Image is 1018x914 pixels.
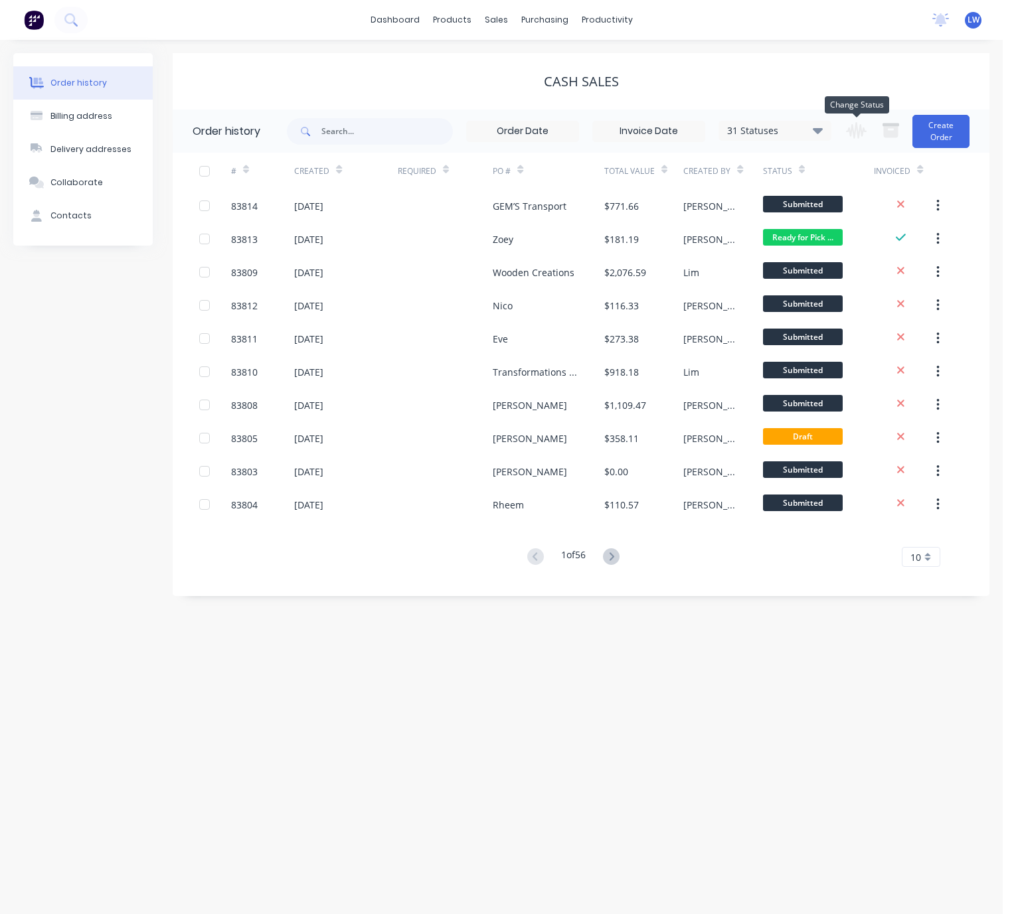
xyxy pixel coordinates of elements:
[294,431,323,445] div: [DATE]
[294,153,397,189] div: Created
[294,332,323,346] div: [DATE]
[604,332,639,346] div: $273.38
[193,123,260,139] div: Order history
[763,461,843,478] span: Submitted
[493,153,604,189] div: PO #
[763,262,843,279] span: Submitted
[398,165,436,177] div: Required
[493,165,511,177] div: PO #
[968,14,979,26] span: LW
[294,299,323,313] div: [DATE]
[575,10,639,30] div: productivity
[231,153,295,189] div: #
[294,498,323,512] div: [DATE]
[515,10,575,30] div: purchasing
[604,465,628,479] div: $0.00
[763,428,843,445] span: Draft
[231,165,236,177] div: #
[604,232,639,246] div: $181.19
[912,115,970,148] button: Create Order
[50,77,107,89] div: Order history
[763,295,843,312] span: Submitted
[763,362,843,378] span: Submitted
[426,10,478,30] div: products
[763,395,843,412] span: Submitted
[231,398,258,412] div: 83808
[294,165,329,177] div: Created
[683,232,736,246] div: [PERSON_NAME]
[50,143,131,155] div: Delivery addresses
[294,465,323,479] div: [DATE]
[719,123,831,138] div: 31 Statuses
[683,153,763,189] div: Created By
[604,431,639,445] div: $358.11
[910,550,921,564] span: 10
[604,398,646,412] div: $1,109.47
[763,229,843,246] span: Ready for Pick ...
[231,199,258,213] div: 83814
[493,232,513,246] div: Zoey
[13,66,153,100] button: Order history
[683,165,730,177] div: Created By
[294,232,323,246] div: [DATE]
[493,199,566,213] div: GEM’S Transport
[493,365,577,379] div: Transformations NZ
[13,133,153,166] button: Delivery addresses
[493,398,567,412] div: [PERSON_NAME]
[467,121,578,141] input: Order Date
[604,299,639,313] div: $116.33
[683,199,736,213] div: [PERSON_NAME]
[13,166,153,199] button: Collaborate
[398,153,493,189] div: Required
[13,199,153,232] button: Contacts
[604,365,639,379] div: $918.18
[321,118,453,145] input: Search...
[604,165,655,177] div: Total Value
[493,465,567,479] div: [PERSON_NAME]
[231,232,258,246] div: 83813
[13,100,153,133] button: Billing address
[683,465,736,479] div: [PERSON_NAME]
[478,10,515,30] div: sales
[683,498,736,512] div: [PERSON_NAME]
[604,266,646,279] div: $2,076.59
[294,199,323,213] div: [DATE]
[231,266,258,279] div: 83809
[294,398,323,412] div: [DATE]
[683,266,699,279] div: Lim
[763,165,792,177] div: Status
[231,365,258,379] div: 83810
[50,177,103,189] div: Collaborate
[493,498,524,512] div: Rheem
[604,199,639,213] div: $771.66
[493,299,513,313] div: Nico
[561,548,586,567] div: 1 of 56
[763,196,843,212] span: Submitted
[231,332,258,346] div: 83811
[493,431,567,445] div: [PERSON_NAME]
[683,332,736,346] div: [PERSON_NAME]
[874,153,938,189] div: Invoiced
[50,110,112,122] div: Billing address
[683,365,699,379] div: Lim
[294,365,323,379] div: [DATE]
[683,299,736,313] div: [PERSON_NAME]
[294,266,323,279] div: [DATE]
[50,210,92,222] div: Contacts
[493,266,574,279] div: Wooden Creations
[364,10,426,30] a: dashboard
[493,332,508,346] div: Eve
[763,153,874,189] div: Status
[604,498,639,512] div: $110.57
[763,329,843,345] span: Submitted
[231,431,258,445] div: 83805
[593,121,705,141] input: Invoice Date
[544,74,619,90] div: Cash Sales
[683,398,736,412] div: [PERSON_NAME]
[231,299,258,313] div: 83812
[24,10,44,30] img: Factory
[763,495,843,511] span: Submitted
[825,96,889,114] div: Change Status
[874,165,910,177] div: Invoiced
[683,431,736,445] div: [PERSON_NAME]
